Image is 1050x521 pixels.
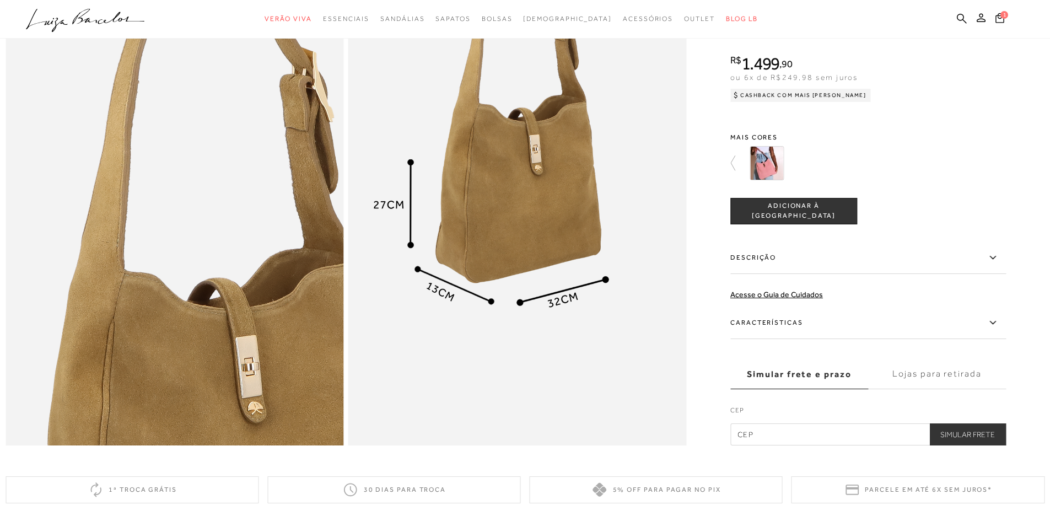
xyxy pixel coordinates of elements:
div: Cashback com Mais [PERSON_NAME] [730,89,871,102]
button: ADICIONAR À [GEOGRAPHIC_DATA] [730,198,857,224]
a: noSubCategoriesText [523,9,612,29]
span: ou 6x de R$249,98 sem juros [730,73,858,82]
a: categoryNavScreenReaderText [435,9,470,29]
span: 90 [782,58,792,69]
span: Acessórios [623,15,673,23]
label: Lojas para retirada [868,359,1006,389]
label: CEP [730,405,1006,421]
span: BLOG LB [726,15,758,23]
a: categoryNavScreenReaderText [380,9,424,29]
i: , [779,59,792,69]
button: 1 [992,12,1008,27]
span: 1 [1000,11,1008,19]
a: Acesse o Guia de Cuidados [730,290,823,299]
i: R$ [730,55,741,65]
span: Sandálias [380,15,424,23]
span: Verão Viva [265,15,312,23]
span: [DEMOGRAPHIC_DATA] [523,15,612,23]
span: Outlet [684,15,715,23]
span: ADICIONAR À [GEOGRAPHIC_DATA] [731,202,857,221]
label: Características [730,307,1006,339]
div: Parcele em até 6x sem juros* [791,476,1044,503]
a: categoryNavScreenReaderText [623,9,673,29]
label: Simular frete e prazo [730,359,868,389]
span: Mais cores [730,134,1006,141]
a: categoryNavScreenReaderText [684,9,715,29]
a: categoryNavScreenReaderText [323,9,369,29]
input: CEP [730,423,1006,445]
img: BOLSA MÉDIA EM COURO ROSA QUARTZO COM FECHO METÁLICO [750,146,784,180]
div: 5% off para pagar no PIX [530,476,783,503]
span: 1.499 [741,53,780,73]
div: 30 dias para troca [267,476,520,503]
button: Simular Frete [929,423,1006,445]
div: 1ª troca grátis [6,476,259,503]
span: Essenciais [323,15,369,23]
a: BLOG LB [726,9,758,29]
span: Sapatos [435,15,470,23]
a: categoryNavScreenReaderText [265,9,312,29]
a: categoryNavScreenReaderText [482,9,513,29]
label: Descrição [730,242,1006,274]
span: Bolsas [482,15,513,23]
